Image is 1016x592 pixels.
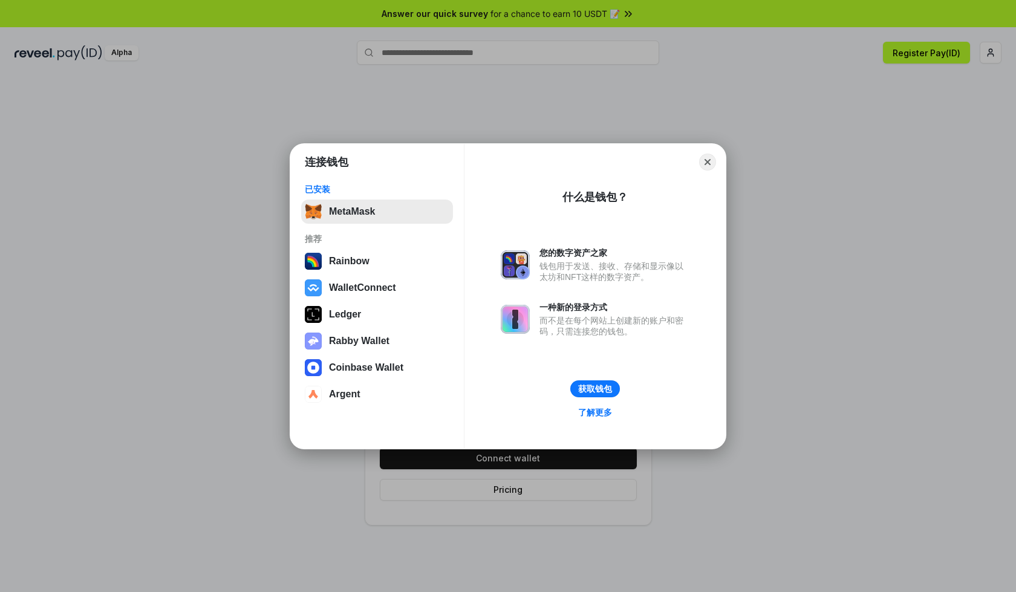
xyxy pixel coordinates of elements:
[539,247,689,258] div: 您的数字资产之家
[571,405,619,420] a: 了解更多
[329,206,375,217] div: MetaMask
[301,329,453,353] button: Rabby Wallet
[301,249,453,273] button: Rainbow
[539,261,689,282] div: 钱包用于发送、接收、存储和显示像以太坊和NFT这样的数字资产。
[539,302,689,313] div: 一种新的登录方式
[570,380,620,397] button: 获取钱包
[329,256,370,267] div: Rainbow
[305,253,322,270] img: svg+xml,%3Csvg%20width%3D%22120%22%20height%3D%22120%22%20viewBox%3D%220%200%20120%20120%22%20fil...
[305,386,322,403] img: svg+xml,%3Csvg%20width%3D%2228%22%20height%3D%2228%22%20viewBox%3D%220%200%2028%2028%22%20fill%3D...
[578,383,612,394] div: 获取钱包
[562,190,628,204] div: 什么是钱包？
[329,389,360,400] div: Argent
[301,200,453,224] button: MetaMask
[301,356,453,380] button: Coinbase Wallet
[329,362,403,373] div: Coinbase Wallet
[329,309,361,320] div: Ledger
[301,276,453,300] button: WalletConnect
[501,305,530,334] img: svg+xml,%3Csvg%20xmlns%3D%22http%3A%2F%2Fwww.w3.org%2F2000%2Fsvg%22%20fill%3D%22none%22%20viewBox...
[305,333,322,350] img: svg+xml,%3Csvg%20xmlns%3D%22http%3A%2F%2Fwww.w3.org%2F2000%2Fsvg%22%20fill%3D%22none%22%20viewBox...
[539,315,689,337] div: 而不是在每个网站上创建新的账户和密码，只需连接您的钱包。
[329,336,389,346] div: Rabby Wallet
[699,154,716,171] button: Close
[578,407,612,418] div: 了解更多
[305,233,449,244] div: 推荐
[301,382,453,406] button: Argent
[305,306,322,323] img: svg+xml,%3Csvg%20xmlns%3D%22http%3A%2F%2Fwww.w3.org%2F2000%2Fsvg%22%20width%3D%2228%22%20height%3...
[305,359,322,376] img: svg+xml,%3Csvg%20width%3D%2228%22%20height%3D%2228%22%20viewBox%3D%220%200%2028%2028%22%20fill%3D...
[305,203,322,220] img: svg+xml,%3Csvg%20fill%3D%22none%22%20height%3D%2233%22%20viewBox%3D%220%200%2035%2033%22%20width%...
[305,184,449,195] div: 已安装
[305,279,322,296] img: svg+xml,%3Csvg%20width%3D%2228%22%20height%3D%2228%22%20viewBox%3D%220%200%2028%2028%22%20fill%3D...
[305,155,348,169] h1: 连接钱包
[301,302,453,327] button: Ledger
[329,282,396,293] div: WalletConnect
[501,250,530,279] img: svg+xml,%3Csvg%20xmlns%3D%22http%3A%2F%2Fwww.w3.org%2F2000%2Fsvg%22%20fill%3D%22none%22%20viewBox...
